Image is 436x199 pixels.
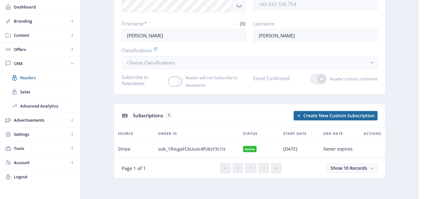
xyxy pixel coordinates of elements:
span: Offers [14,46,69,53]
button: 1 [246,163,256,173]
span: Order ID [158,130,177,137]
span: (3) [239,20,246,27]
span: Advertisements [14,117,69,123]
span: Stripe [118,145,130,153]
span: Source [118,130,133,137]
input: Enter reader’s lastname [253,29,378,42]
span: Page 1 of 1 [122,165,146,171]
span: Sales [20,89,74,95]
span: Never expires [323,145,353,153]
app-collection-view: Subscriptions [114,104,385,179]
span: 1 [250,166,252,171]
span: sub_1RvLgaFCkUuos4fU6sY3z1lz [158,145,226,153]
span: Reader will not Subscribe to Newsletter [182,74,246,89]
span: Reader's Email confirmed [327,75,378,83]
span: Actions [364,130,381,137]
label: Lastname [253,20,373,27]
button: Show 10 Records [327,163,378,173]
nb-badge: Active [243,146,257,152]
span: Tools [14,145,69,152]
span: Status [243,130,257,137]
span: Start Date [283,130,306,137]
a: Readers [6,71,74,85]
label: Firstname [122,20,181,27]
span: Advanced Analytics [20,103,74,109]
button: Choose Classifications [122,56,378,69]
span: Logout [14,174,75,180]
span: Subscriptions [133,112,163,119]
input: Enter reader’s firstname [122,29,246,42]
span: 1 [166,112,172,119]
span: Content [14,32,69,38]
label: Subscribe to Newsletter [122,74,163,86]
span: Dashboard [14,4,75,10]
label: Email Confirmed [253,74,290,83]
span: Branding [14,18,69,24]
span: CRM [14,60,69,67]
span: Readers [20,75,74,81]
span: End Date [323,130,343,137]
a: New page [290,111,378,120]
a: Sales [6,85,74,99]
span: Choose Classifications [127,59,175,66]
span: Settings [14,131,69,137]
a: Advanced Analytics [6,99,74,113]
span: [DATE] [283,145,297,153]
span: Account [14,159,69,166]
button: Create New Custom Subscription [294,111,378,120]
label: Classifications [122,47,373,54]
span: Create New Custom Subscription [303,113,375,118]
span: Show 10 Records [331,165,367,171]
